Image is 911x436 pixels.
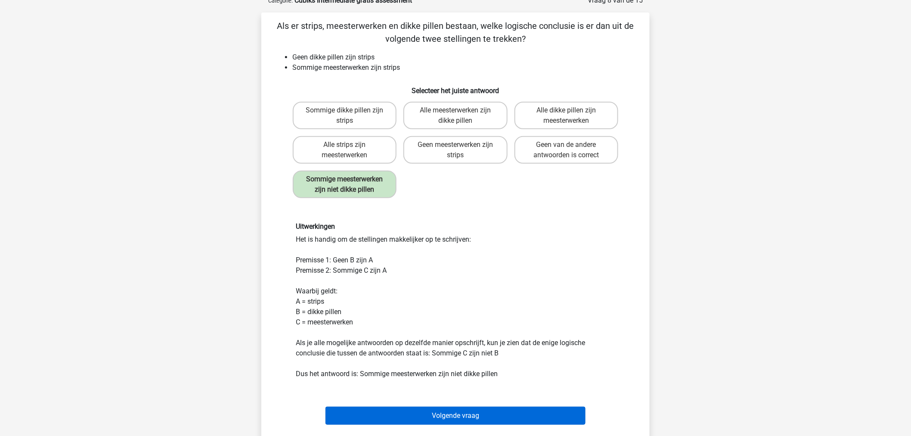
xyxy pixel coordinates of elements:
[296,222,615,230] h6: Uitwerkingen
[292,62,636,73] li: Sommige meesterwerken zijn strips
[275,80,636,95] h6: Selecteer het juiste antwoord
[514,102,618,129] label: Alle dikke pillen zijn meesterwerken
[293,136,397,164] label: Alle strips zijn meesterwerken
[275,19,636,45] p: Als er strips, meesterwerken en dikke pillen bestaan, welke logische conclusie is er dan uit de v...
[293,102,397,129] label: Sommige dikke pillen zijn strips
[292,52,636,62] li: Geen dikke pillen zijn strips
[289,222,622,379] div: Het is handig om de stellingen makkelijker op te schrijven: Premisse 1: Geen B zijn A Premisse 2:...
[293,171,397,198] label: Sommige meesterwerken zijn niet dikke pillen
[514,136,618,164] label: Geen van de andere antwoorden is correct
[403,102,507,129] label: Alle meesterwerken zijn dikke pillen
[325,407,586,425] button: Volgende vraag
[403,136,507,164] label: Geen meesterwerken zijn strips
